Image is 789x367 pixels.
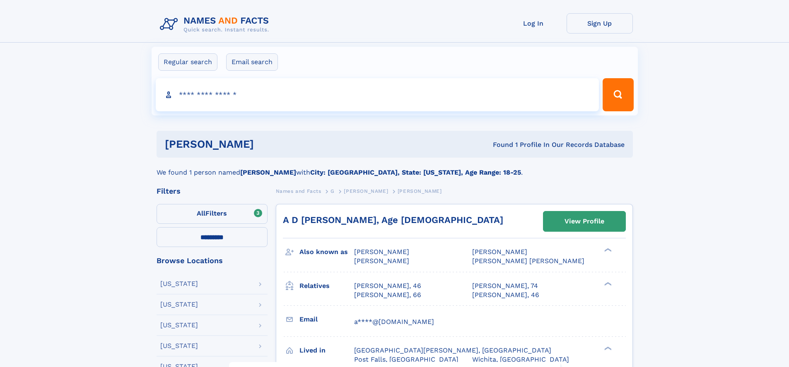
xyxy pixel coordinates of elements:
[354,257,409,265] span: [PERSON_NAME]
[354,290,421,300] a: [PERSON_NAME], 66
[543,211,625,231] a: View Profile
[602,345,612,351] div: ❯
[331,186,335,196] a: G
[157,13,276,36] img: Logo Names and Facts
[197,209,205,217] span: All
[373,140,625,149] div: Found 1 Profile In Our Records Database
[310,168,521,176] b: City: [GEOGRAPHIC_DATA], State: [US_STATE], Age Range: 18-25
[226,53,278,71] label: Email search
[344,186,388,196] a: [PERSON_NAME]
[602,281,612,286] div: ❯
[472,257,584,265] span: [PERSON_NAME] [PERSON_NAME]
[354,346,551,354] span: [GEOGRAPHIC_DATA][PERSON_NAME], [GEOGRAPHIC_DATA]
[160,343,198,349] div: [US_STATE]
[157,204,268,224] label: Filters
[157,257,268,264] div: Browse Locations
[354,281,421,290] a: [PERSON_NAME], 46
[160,301,198,308] div: [US_STATE]
[603,78,633,111] button: Search Button
[354,355,458,363] span: Post Falls, [GEOGRAPHIC_DATA]
[354,248,409,256] span: [PERSON_NAME]
[602,247,612,253] div: ❯
[299,245,354,259] h3: Also known as
[240,168,296,176] b: [PERSON_NAME]
[472,248,527,256] span: [PERSON_NAME]
[299,343,354,357] h3: Lived in
[472,290,539,300] a: [PERSON_NAME], 46
[472,281,538,290] a: [PERSON_NAME], 74
[567,13,633,34] a: Sign Up
[283,215,503,225] a: A D [PERSON_NAME], Age [DEMOGRAPHIC_DATA]
[472,355,569,363] span: Wichita, [GEOGRAPHIC_DATA]
[344,188,388,194] span: [PERSON_NAME]
[157,158,633,178] div: We found 1 person named with .
[165,139,374,149] h1: [PERSON_NAME]
[299,312,354,326] h3: Email
[398,188,442,194] span: [PERSON_NAME]
[565,212,604,231] div: View Profile
[156,78,599,111] input: search input
[160,281,198,287] div: [US_STATE]
[500,13,567,34] a: Log In
[157,187,268,195] div: Filters
[299,279,354,293] h3: Relatives
[160,322,198,329] div: [US_STATE]
[331,188,335,194] span: G
[276,186,321,196] a: Names and Facts
[158,53,217,71] label: Regular search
